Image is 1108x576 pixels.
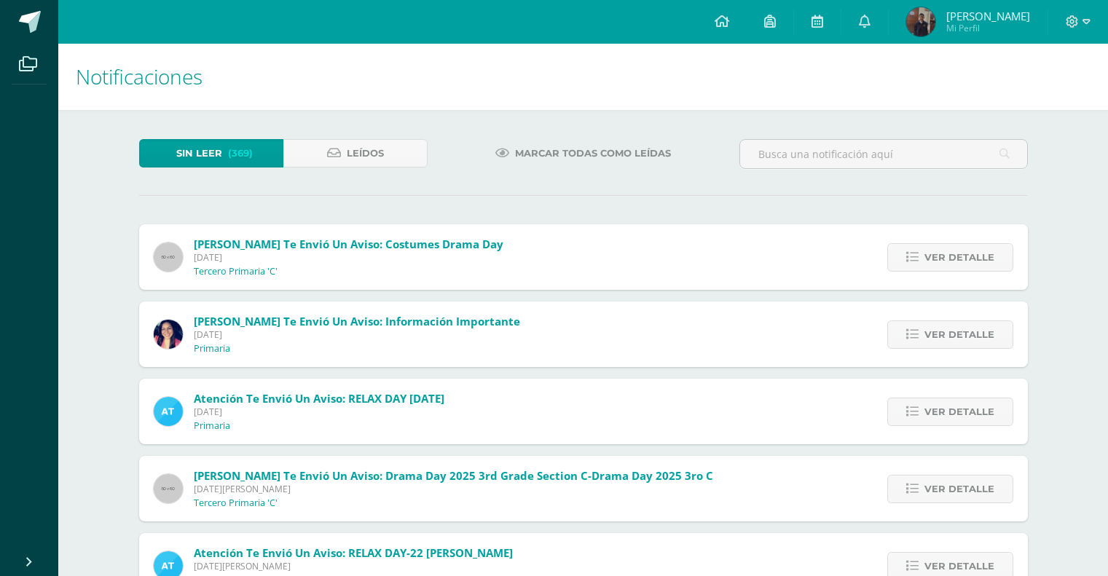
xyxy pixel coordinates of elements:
input: Busca una notificación aquí [740,140,1027,168]
p: Tercero Primaria 'C' [194,266,278,277]
span: Ver detalle [924,321,994,348]
img: 5c12eaf7067e79b71d49daf2c3915bf9.png [906,7,935,36]
span: [DATE] [194,251,503,264]
span: [PERSON_NAME] te envió un aviso: Drama Day 2025 3rd Grade Section C-Drama Day 2025 3ro C [194,468,713,483]
span: Atención te envió un aviso: RELAX DAY [DATE] [194,391,444,406]
img: 9fc725f787f6a993fc92a288b7a8b70c.png [154,397,183,426]
img: 60x60 [154,242,183,272]
span: [DATE] [194,328,520,341]
span: Ver detalle [924,398,994,425]
span: Marcar todas como leídas [515,140,671,167]
span: [DATE][PERSON_NAME] [194,560,513,572]
span: [PERSON_NAME] [946,9,1030,23]
span: Ver detalle [924,476,994,502]
span: Mi Perfil [946,22,1030,34]
span: Ver detalle [924,244,994,271]
span: [DATE][PERSON_NAME] [194,483,713,495]
span: Atención te envió un aviso: RELAX DAY-22 [PERSON_NAME] [194,545,513,560]
span: Leídos [347,140,384,167]
span: [DATE] [194,406,444,418]
span: [PERSON_NAME] te envió un aviso: Información Importante [194,314,520,328]
p: Primaria [194,343,230,355]
span: Sin leer [176,140,222,167]
span: Notificaciones [76,63,203,90]
p: Primaria [194,420,230,432]
a: Marcar todas como leídas [477,139,689,167]
span: [PERSON_NAME] te envió un aviso: Costumes Drama Day [194,237,503,251]
a: Leídos [283,139,428,167]
p: Tercero Primaria 'C' [194,497,278,509]
img: 7118ac30b0313437625b59fc2ffd5a9e.png [154,320,183,349]
span: (369) [228,140,253,167]
a: Sin leer(369) [139,139,283,167]
img: 60x60 [154,474,183,503]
